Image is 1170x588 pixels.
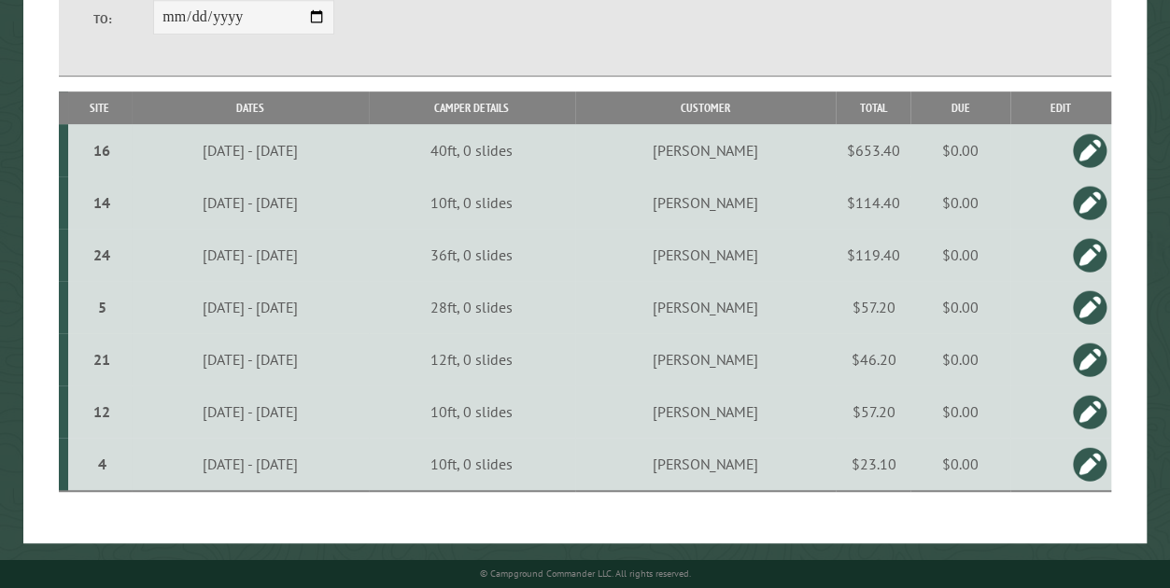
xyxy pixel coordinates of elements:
td: $57.20 [836,385,910,438]
th: Edit [1010,91,1112,124]
td: $23.10 [836,438,910,491]
td: $653.40 [836,124,910,176]
td: $0.00 [910,385,1009,438]
th: Site [68,91,132,124]
td: 40ft, 0 slides [369,124,575,176]
td: [PERSON_NAME] [575,333,837,385]
div: 4 [76,455,129,473]
th: Due [910,91,1009,124]
div: 5 [76,298,129,316]
div: [DATE] - [DATE] [134,193,365,212]
td: 10ft, 0 slides [369,385,575,438]
td: 10ft, 0 slides [369,438,575,491]
div: 12 [76,402,129,421]
td: $57.20 [836,281,910,333]
div: [DATE] - [DATE] [134,141,365,160]
div: [DATE] - [DATE] [134,298,365,316]
label: To: [93,10,154,28]
th: Total [836,91,910,124]
td: [PERSON_NAME] [575,385,837,438]
td: $46.20 [836,333,910,385]
th: Customer [575,91,837,124]
th: Camper Details [369,91,575,124]
td: 10ft, 0 slides [369,176,575,229]
td: $0.00 [910,229,1009,281]
td: 28ft, 0 slides [369,281,575,333]
td: $0.00 [910,124,1009,176]
td: $0.00 [910,281,1009,333]
div: [DATE] - [DATE] [134,350,365,369]
td: $0.00 [910,333,1009,385]
td: $0.00 [910,438,1009,491]
td: $114.40 [836,176,910,229]
div: [DATE] - [DATE] [134,455,365,473]
div: 21 [76,350,129,369]
div: [DATE] - [DATE] [134,402,365,421]
td: 12ft, 0 slides [369,333,575,385]
td: [PERSON_NAME] [575,176,837,229]
small: © Campground Commander LLC. All rights reserved. [480,567,691,580]
td: $119.40 [836,229,910,281]
div: [DATE] - [DATE] [134,245,365,264]
td: $0.00 [910,176,1009,229]
td: [PERSON_NAME] [575,124,837,176]
td: [PERSON_NAME] [575,438,837,491]
div: 16 [76,141,129,160]
td: 36ft, 0 slides [369,229,575,281]
th: Dates [132,91,369,124]
td: [PERSON_NAME] [575,281,837,333]
td: [PERSON_NAME] [575,229,837,281]
div: 24 [76,245,129,264]
div: 14 [76,193,129,212]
